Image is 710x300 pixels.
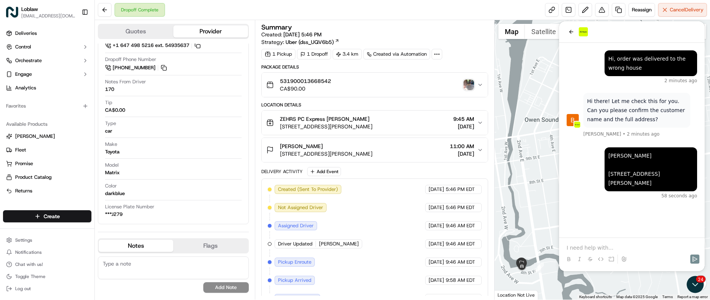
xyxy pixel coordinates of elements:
span: [DATE] [429,259,444,266]
button: Engage [3,68,91,80]
span: +1 647 498 5216 ext. 54935637 [113,42,189,49]
a: Report a map error [677,295,708,299]
a: Terms (opens in new tab) [662,295,673,299]
div: 1 Pickup [261,49,295,59]
button: Settings [3,235,91,245]
span: Product Catalog [15,174,52,181]
span: Reassign [632,6,652,13]
button: Orchestrate [3,55,91,67]
span: Cancel Delivery [670,6,704,13]
a: Uber (dss_UQV6b5) [286,38,339,46]
span: Control [15,44,31,50]
span: 531900013668542 [280,77,331,85]
button: Reassign [628,3,655,17]
span: [DATE] 5:46 PM [283,31,322,38]
div: Favorites [3,100,91,112]
a: Returns [6,187,88,194]
span: ZEHRS PC Express [PERSON_NAME] [280,115,369,123]
button: Chat with us! [3,259,91,270]
button: +1 647 498 5216 ext. 54935637 [105,41,202,50]
button: Product Catalog [3,171,91,183]
span: Assigned Driver [278,222,314,229]
div: CA$0.00 [105,107,125,114]
div: 12 [534,263,544,273]
h3: Summary [261,24,292,31]
span: 5:46 PM EDT [446,186,475,193]
span: [DATE] [429,222,444,229]
span: Returns [15,187,32,194]
span: Driver Updated [278,241,313,247]
button: Notifications [3,247,91,258]
span: [DATE] [453,123,474,130]
div: 170 [105,86,114,93]
div: Location Not Live [495,290,538,300]
span: [PERSON_NAME] [15,133,55,140]
a: Open this area in Google Maps (opens a new window) [496,290,522,300]
span: [PHONE_NUMBER] [113,64,156,71]
div: Available Products [3,118,91,130]
span: Notifications [15,249,42,255]
div: Matrix [105,169,119,176]
div: car [105,128,112,134]
div: 3.4 km [333,49,362,59]
span: Color [105,183,117,189]
button: Control [3,41,91,53]
a: Analytics [3,82,91,94]
img: Google [496,290,522,300]
button: [EMAIL_ADDRESS][DOMAIN_NAME] [21,13,75,19]
span: Type [105,120,116,127]
button: Provider [173,25,248,37]
span: 9:46 AM EDT [446,241,475,247]
span: License Plate Number [105,203,154,210]
button: Notes [99,240,173,252]
button: Loblaw [21,5,38,13]
button: Promise [3,158,91,170]
span: Map data ©2025 Google [616,295,658,299]
a: Fleet [6,147,88,153]
span: Make [105,141,117,148]
button: 531900013668542CA$90.00photo_proof_of_delivery image [262,73,488,97]
a: Created via Automation [363,49,430,59]
span: [DATE] [429,204,444,211]
span: Deliveries [15,30,37,37]
span: Settings [15,237,32,243]
div: darkblue [105,190,125,197]
span: 11:00 AM [450,142,474,150]
span: Created (Sent To Provider) [278,186,338,193]
img: Loblaw [6,6,18,18]
img: photo_proof_of_delivery image [463,80,474,90]
span: Orchestrate [15,57,42,64]
span: Pickup Enroute [278,259,311,266]
div: 1 Dropoff [297,49,331,59]
span: Promise [15,160,33,167]
div: Package Details [261,64,489,70]
span: Toggle Theme [15,273,46,280]
span: Chat with us! [15,261,43,267]
button: Add Event [307,167,341,176]
button: Flags [173,240,248,252]
span: [PERSON_NAME] [280,142,323,150]
span: [DATE] [429,241,444,247]
a: Deliveries [3,27,91,39]
span: Uber (dss_UQV6b5) [286,38,334,46]
button: [PERSON_NAME][STREET_ADDRESS][PERSON_NAME]11:00 AM[DATE] [262,138,488,162]
a: [PHONE_NUMBER] [105,64,168,72]
span: [DATE] [450,150,474,158]
span: [DATE] [429,186,444,193]
span: [STREET_ADDRESS][PERSON_NAME] [280,123,372,130]
a: Product Catalog [6,174,88,181]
